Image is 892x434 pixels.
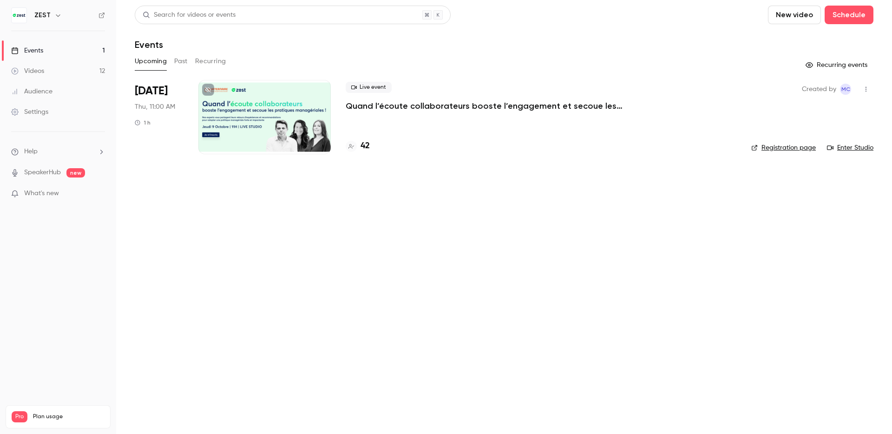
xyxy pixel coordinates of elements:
[135,102,175,112] span: Thu, 11:00 AM
[34,11,51,20] h6: ZEST
[346,82,392,93] span: Live event
[346,100,624,112] a: Quand l’écoute collaborateurs booste l’engagement et secoue les pratiques managériales !
[768,6,821,24] button: New video
[346,140,370,152] a: 42
[24,147,38,157] span: Help
[802,84,836,95] span: Created by
[135,39,163,50] h1: Events
[66,168,85,178] span: new
[24,168,61,178] a: SpeakerHub
[12,8,26,23] img: ZEST
[801,58,873,72] button: Recurring events
[361,140,370,152] h4: 42
[840,84,851,95] span: Marie Cannaferina
[195,54,226,69] button: Recurring
[841,84,850,95] span: MC
[11,66,44,76] div: Videos
[12,411,27,422] span: Pro
[827,143,873,152] a: Enter Studio
[751,143,816,152] a: Registration page
[174,54,188,69] button: Past
[11,147,105,157] li: help-dropdown-opener
[11,46,43,55] div: Events
[135,80,184,154] div: Oct 9 Thu, 11:00 AM (Europe/Paris)
[11,107,48,117] div: Settings
[135,84,168,99] span: [DATE]
[33,413,105,421] span: Plan usage
[135,54,167,69] button: Upcoming
[143,10,236,20] div: Search for videos or events
[135,119,151,126] div: 1 h
[24,189,59,198] span: What's new
[11,87,52,96] div: Audience
[825,6,873,24] button: Schedule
